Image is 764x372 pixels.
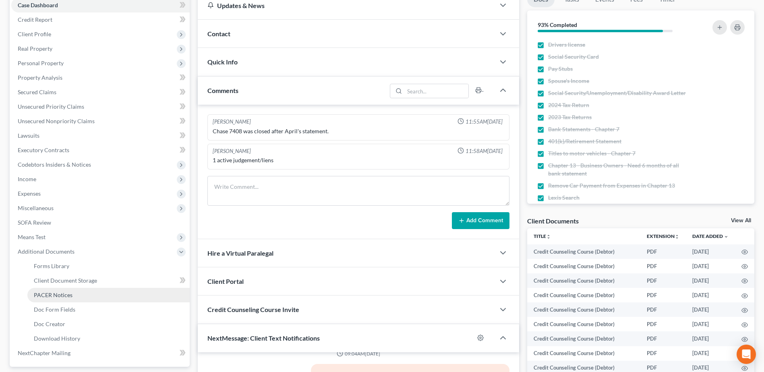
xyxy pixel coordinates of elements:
span: Titles to motor vehicles - Chapter 7 [548,149,636,157]
a: Credit Report [11,12,190,27]
span: Codebtors Insiders & Notices [18,161,91,168]
span: Doc Creator [34,320,65,327]
span: Remove Car Payment from Expenses in Chapter 13 [548,182,675,190]
div: [PERSON_NAME] [213,118,251,126]
a: Executory Contracts [11,143,190,157]
span: Means Test [18,234,46,240]
strong: 93% Completed [538,21,577,28]
td: PDF [640,346,686,361]
span: Comments [207,87,238,94]
span: Credit Counseling Course Invite [207,306,299,313]
td: PDF [640,317,686,331]
td: Credit Counseling Course (Debtor) [527,244,640,259]
a: Download History [27,331,190,346]
i: unfold_more [546,234,551,239]
span: Hire a Virtual Paralegal [207,249,273,257]
a: Forms Library [27,259,190,273]
input: Search... [404,84,468,98]
td: PDF [640,331,686,346]
a: SOFA Review [11,215,190,230]
span: 11:58AM[DATE] [466,147,503,155]
span: 2023 Tax Returns [548,113,592,121]
td: [DATE] [686,259,735,273]
a: Titleunfold_more [534,233,551,239]
span: 2024 Tax Return [548,101,589,109]
td: Credit Counseling Course (Debtor) [527,346,640,361]
span: Bank Statements - Chapter 7 [548,125,619,133]
span: Miscellaneous [18,205,54,211]
span: Executory Contracts [18,147,69,153]
span: Client Document Storage [34,277,97,284]
td: Credit Counseling Course (Debtor) [527,259,640,273]
div: Client Documents [527,217,579,225]
td: [DATE] [686,331,735,346]
a: Extensionunfold_more [647,233,679,239]
td: [DATE] [686,288,735,302]
span: Real Property [18,45,52,52]
td: PDF [640,288,686,302]
span: Unsecured Nonpriority Claims [18,118,95,124]
td: [DATE] [686,302,735,317]
div: [PERSON_NAME] [213,147,251,155]
td: [DATE] [686,346,735,361]
span: Lexis Search [548,194,580,202]
span: 401(k)/Retirement Statement [548,137,621,145]
span: Lawsuits [18,132,39,139]
span: NextChapter Mailing [18,349,70,356]
div: Updates & News [207,1,485,10]
span: Social Security Card [548,53,599,61]
td: [DATE] [686,244,735,259]
td: PDF [640,273,686,288]
i: expand_more [724,234,729,239]
div: 09:04AM[DATE] [207,350,509,357]
span: Download History [34,335,80,342]
div: Chase 7408 was closed after April's statement. [213,127,504,135]
span: Client Profile [18,31,51,37]
span: Social Security/Unemployment/Disability Award Letter [548,89,686,97]
span: PACER Notices [34,291,72,298]
td: Credit Counseling Course (Debtor) [527,331,640,346]
a: Date Added expand_more [692,233,729,239]
td: PDF [640,244,686,259]
span: Personal Property [18,60,64,66]
span: Expenses [18,190,41,197]
span: Chapter 13 - Business Owners - Need 6 months of all bank statement [548,161,691,178]
span: NextMessage: Client Text Notifications [207,334,320,342]
span: Income [18,176,36,182]
span: Contact [207,30,230,37]
td: Credit Counseling Course (Debtor) [527,302,640,317]
a: View All [731,218,751,223]
td: PDF [640,302,686,317]
td: Credit Counseling Course (Debtor) [527,273,640,288]
span: Case Dashboard [18,2,58,8]
span: 11:55AM[DATE] [466,118,503,126]
div: Open Intercom Messenger [737,345,756,364]
span: Forms Library [34,262,69,269]
td: Credit Counseling Course (Debtor) [527,317,640,331]
span: SOFA Review [18,219,51,226]
span: Client Portal [207,277,244,285]
a: Lawsuits [11,128,190,143]
span: Quick Info [207,58,238,66]
td: PDF [640,259,686,273]
a: Unsecured Nonpriority Claims [11,114,190,128]
span: Spouse's Income [548,77,589,85]
span: Unsecured Priority Claims [18,103,84,110]
a: PACER Notices [27,288,190,302]
i: unfold_more [675,234,679,239]
a: NextChapter Mailing [11,346,190,360]
a: Secured Claims [11,85,190,99]
a: Unsecured Priority Claims [11,99,190,114]
td: [DATE] [686,273,735,288]
a: Client Document Storage [27,273,190,288]
span: Doc Form Fields [34,306,75,313]
span: Drivers license [548,41,585,49]
span: Secured Claims [18,89,56,95]
a: Doc Creator [27,317,190,331]
div: 1 active judgement/liens [213,156,504,164]
a: Doc Form Fields [27,302,190,317]
span: Additional Documents [18,248,75,255]
button: Add Comment [452,212,509,229]
a: Property Analysis [11,70,190,85]
span: Property Analysis [18,74,62,81]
